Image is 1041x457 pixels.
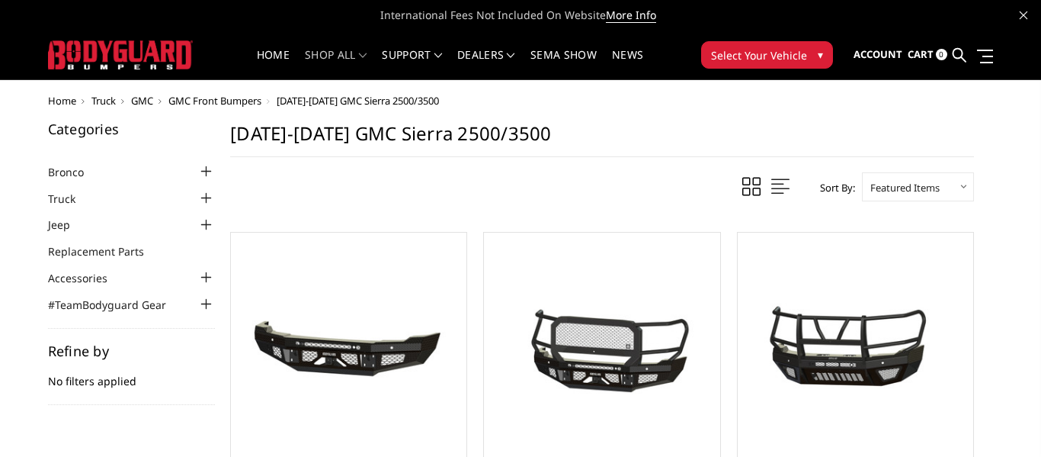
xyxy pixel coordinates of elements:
[305,50,367,79] a: shop all
[48,270,127,286] a: Accessories
[48,344,216,358] h5: Refine by
[530,50,597,79] a: SEMA Show
[230,122,974,157] h1: [DATE]-[DATE] GMC Sierra 2500/3500
[48,243,163,259] a: Replacement Parts
[936,49,947,60] span: 0
[457,50,515,79] a: Dealers
[812,176,855,199] label: Sort By:
[91,94,116,108] a: Truck
[48,164,103,180] a: Bronco
[48,344,216,405] div: No filters applied
[606,8,656,23] a: More Info
[818,47,823,63] span: ▾
[48,217,89,233] a: Jeep
[48,40,193,69] img: BODYGUARD BUMPERS
[908,34,947,76] a: Cart 0
[965,384,1041,457] iframe: Chat Widget
[48,297,185,313] a: #TeamBodyguard Gear
[48,122,216,136] h5: Categories
[277,94,439,108] span: [DATE]-[DATE] GMC Sierra 2500/3500
[854,47,902,61] span: Account
[711,47,807,63] span: Select Your Vehicle
[382,50,442,79] a: Support
[168,94,261,108] a: GMC Front Bumpers
[854,34,902,76] a: Account
[908,47,934,61] span: Cart
[612,50,643,79] a: News
[257,50,290,79] a: Home
[48,191,94,207] a: Truck
[701,41,833,69] button: Select Your Vehicle
[131,94,153,108] a: GMC
[48,94,76,108] a: Home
